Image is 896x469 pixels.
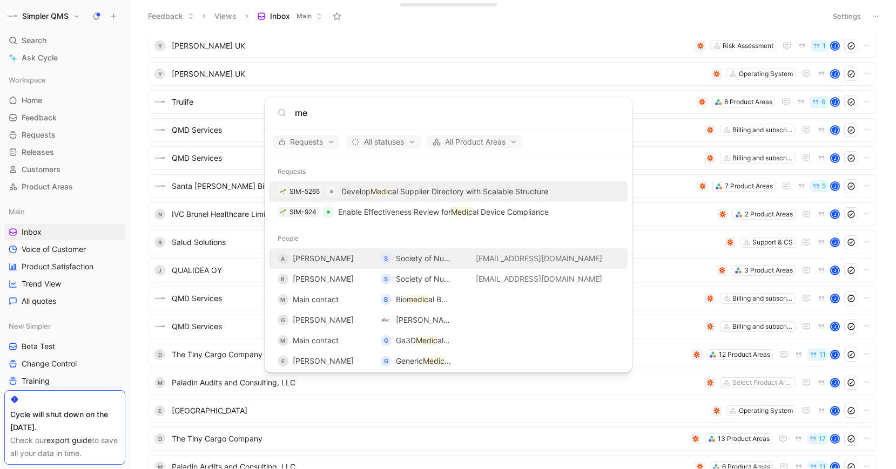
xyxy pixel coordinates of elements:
div: SIM-5265 [289,186,320,197]
span: al Bonding AB [428,295,477,304]
div: People [265,229,632,248]
p: Develop al Supplier Directory with Scalable Structure [341,185,548,198]
span: Requests [278,135,335,148]
span: All Product Areas [432,135,517,148]
a: 🌱SIM-924Enable Effectiveness Review forMedical Device Compliance [269,202,628,222]
img: 🌱 [280,188,286,195]
button: MMain contactBBiomedical Bonding AB [269,289,628,310]
div: G [278,315,288,325]
div: A [278,253,288,264]
span: [PERSON_NAME] [396,315,457,324]
button: Requests [273,135,340,148]
span: All statuses [351,135,416,148]
p: Enable Effectiveness Review for al Device Compliance [338,206,549,219]
img: logo [381,315,392,325]
button: G[PERSON_NAME]logo[PERSON_NAME] [269,310,628,330]
span: [PERSON_NAME] [293,274,354,283]
span: Society of Nuclear [396,254,461,263]
span: [EMAIL_ADDRESS][DOMAIN_NAME] [476,274,602,283]
span: Ga3D [396,336,416,345]
button: All statuses [346,135,421,148]
mark: Medic [423,356,444,365]
div: S [381,274,392,284]
div: SIM-924 [289,207,316,217]
div: G [381,356,392,366]
mark: Medic [370,187,392,196]
a: 🌱SIM-5265DevelopMedical Supplier Directory with Scalable Structure [269,181,628,202]
input: Type a command or search anything [295,106,619,119]
button: All Product Areas [427,135,522,148]
mark: Medic [451,207,473,216]
div: M [278,294,288,305]
span: [PERSON_NAME] [293,315,354,324]
mark: medic [407,295,428,304]
span: Main contact [293,295,339,304]
mark: Medic [416,336,437,345]
div: M [278,335,288,346]
span: Main contact [293,336,339,345]
button: A[PERSON_NAME]SSociety of Nuclear[EMAIL_ADDRESS][DOMAIN_NAME] [269,248,628,269]
div: E [278,356,288,366]
button: A[PERSON_NAME]GGa3DMedical International - Lost Deal [269,371,628,392]
button: E[PERSON_NAME]GGenericMedical Partners Inc. [269,351,628,371]
span: al International - Lost Deal [437,336,530,345]
div: G [381,335,392,346]
span: Bio [396,295,407,304]
span: Generic [396,356,423,365]
span: [PERSON_NAME] [293,356,354,365]
button: MMain contactGGa3DMedical International - Lost Deal [269,330,628,351]
div: B [278,274,288,284]
div: B [381,294,392,305]
div: Requests [265,162,632,181]
img: 🌱 [280,209,286,215]
span: [EMAIL_ADDRESS][DOMAIN_NAME] [476,254,602,263]
div: S [381,253,392,264]
span: [PERSON_NAME] [293,254,354,263]
span: Society of Nuclear [396,274,461,283]
button: B[PERSON_NAME]SSociety of Nuclear[EMAIL_ADDRESS][DOMAIN_NAME] [269,269,628,289]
